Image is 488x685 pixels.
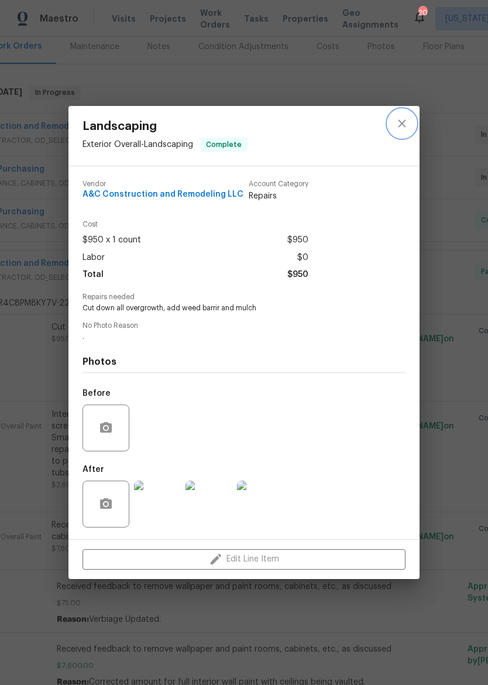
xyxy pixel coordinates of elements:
[83,332,373,342] span: .
[201,139,246,150] span: Complete
[83,293,405,301] span: Repairs needed
[83,120,248,133] span: Landscaping
[83,303,373,313] span: Cut down all overgrowth, add weed barrir and mulch
[388,109,416,138] button: close
[83,249,105,266] span: Labor
[287,266,308,283] span: $950
[297,249,308,266] span: $0
[249,180,308,188] span: Account Category
[83,356,405,368] h4: Photos
[83,141,193,149] span: Exterior Overall - Landscaping
[83,221,308,228] span: Cost
[83,465,104,474] h5: After
[83,232,141,249] span: $950 x 1 count
[249,190,308,202] span: Repairs
[83,180,243,188] span: Vendor
[418,7,427,19] div: 20
[83,190,243,199] span: A&C Construction and Remodeling LLC
[287,232,308,249] span: $950
[83,266,104,283] span: Total
[83,389,111,398] h5: Before
[83,322,405,330] span: No Photo Reason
